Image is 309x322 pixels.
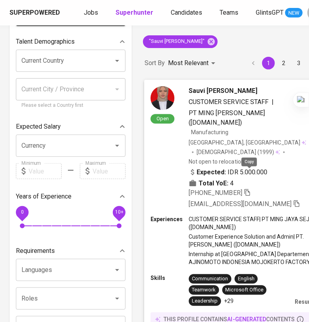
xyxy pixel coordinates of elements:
span: [EMAIL_ADDRESS][DOMAIN_NAME] [189,200,292,207]
p: Experiences [151,215,189,223]
div: Requirements [16,243,126,259]
div: Years of Experience [16,189,126,204]
span: Sauvi [PERSON_NAME] [189,86,257,96]
input: Value [29,163,62,179]
span: "Sauvi [PERSON_NAME]" [143,38,209,45]
button: Go to page 2 [277,57,290,69]
p: Please select a Country first [21,102,120,110]
span: | [272,97,274,107]
button: Open [112,264,123,276]
span: 10+ [115,210,123,215]
input: Value [93,163,126,179]
span: GlintsGPT [256,9,284,16]
b: Expected: [197,167,226,177]
span: Candidates [171,9,202,16]
p: Expected Salary [16,122,61,131]
div: Talent Demographics [16,34,126,50]
p: Not open to relocation [189,158,244,166]
span: Open [153,115,172,122]
a: Teams [220,8,240,18]
p: Talent Demographics [16,37,75,46]
span: PT MING [PERSON_NAME] ([DOMAIN_NAME]) [189,109,265,126]
div: IDR 5.000.000 [189,167,267,177]
p: Skills [151,274,189,282]
div: Communication [192,275,228,283]
b: Total YoE: [199,178,228,188]
span: NEW [285,9,303,17]
span: Teams [220,9,238,16]
button: Open [112,140,123,151]
div: Teamwork [192,286,216,294]
span: [PHONE_NUMBER] [189,189,242,196]
a: Candidates [171,8,204,18]
button: Go to page 3 [292,57,305,69]
p: Requirements [16,246,55,256]
span: [DEMOGRAPHIC_DATA] [197,148,257,156]
p: Years of Experience [16,192,71,201]
a: Jobs [84,8,100,18]
b: Superhunter [116,9,153,16]
div: Leadership [192,297,218,305]
button: page 1 [262,57,275,69]
div: Expected Salary [16,119,126,135]
div: Most Relevant [168,56,218,71]
p: Most Relevant [168,58,209,68]
span: Manufacturing [191,129,228,135]
div: [GEOGRAPHIC_DATA], [GEOGRAPHIC_DATA] [189,139,306,147]
button: Open [112,55,123,66]
div: English [238,275,255,283]
div: (1999) [197,148,280,156]
p: Sort By [145,58,165,68]
button: Open [112,293,123,304]
img: babba46dcff8469080af581de1f980e3.jpg [151,86,174,110]
span: 0 [21,210,23,215]
div: Superpowered [10,8,60,17]
div: Microsoft Office [226,286,263,294]
span: 4 [230,178,234,188]
a: Superhunter [116,8,155,18]
a: GlintsGPT NEW [256,8,303,18]
a: Superpowered [10,8,62,17]
span: Jobs [84,9,98,16]
p: +29 [224,297,234,305]
span: CUSTOMER SERVICE STAFF [189,98,268,106]
div: "Sauvi [PERSON_NAME]" [143,35,218,48]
